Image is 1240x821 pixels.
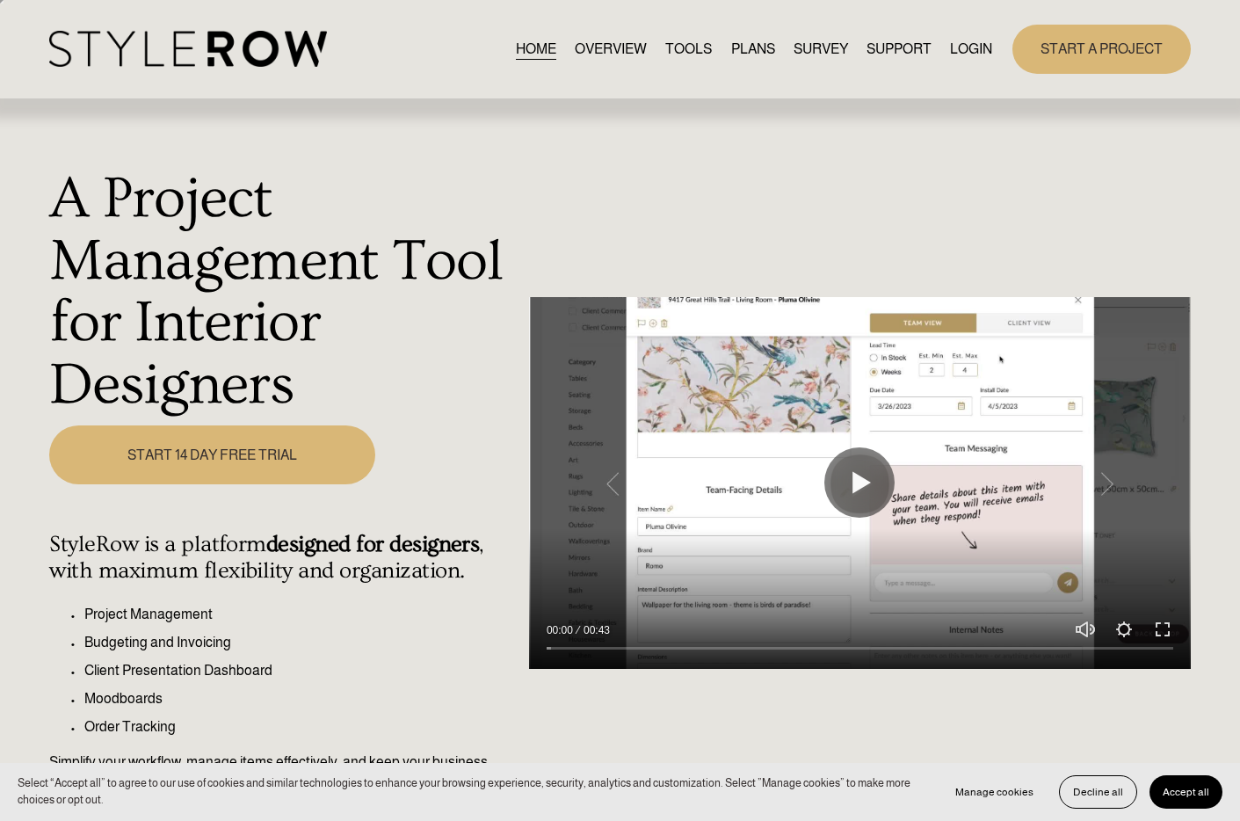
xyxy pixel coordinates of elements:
div: Duration [577,621,614,639]
strong: designed for designers [266,531,480,557]
button: Decline all [1059,775,1137,809]
img: StyleRow [49,31,326,67]
a: START 14 DAY FREE TRIAL [49,425,375,484]
a: HOME [516,37,556,61]
a: TOOLS [665,37,712,61]
a: LOGIN [950,37,992,61]
p: Simplify your workflow, manage items effectively, and keep your business running seamlessly. [49,752,518,794]
p: Select “Accept all” to agree to our use of cookies and similar technologies to enhance your brows... [18,775,925,809]
button: Play [824,447,895,518]
span: Manage cookies [955,786,1033,798]
p: Moodboards [84,688,518,709]
a: PLANS [731,37,775,61]
p: Project Management [84,604,518,625]
p: Client Presentation Dashboard [84,660,518,681]
h1: A Project Management Tool for Interior Designers [49,168,518,416]
input: Seek [547,643,1173,655]
span: Decline all [1073,786,1123,798]
span: Accept all [1163,786,1209,798]
div: Current time [547,621,577,639]
button: Manage cookies [942,775,1047,809]
a: START A PROJECT [1012,25,1191,73]
p: Budgeting and Invoicing [84,632,518,653]
p: Order Tracking [84,716,518,737]
a: folder dropdown [867,37,932,61]
a: SURVEY [794,37,848,61]
button: Accept all [1149,775,1222,809]
a: OVERVIEW [575,37,647,61]
h4: StyleRow is a platform , with maximum flexibility and organization. [49,531,518,585]
span: SUPPORT [867,39,932,60]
